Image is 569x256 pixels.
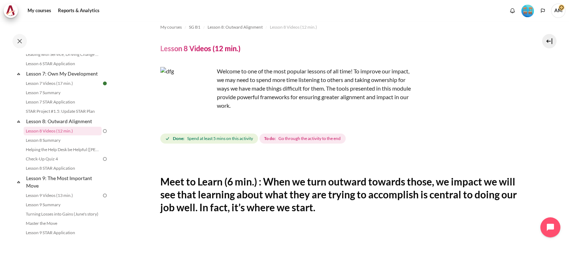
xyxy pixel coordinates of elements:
[24,50,102,59] a: Leading with Service, Driving Change (Pucknalin's Story)
[208,23,263,32] a: Lesson 8: Outward Alignment
[189,23,200,32] a: SG B1
[208,24,263,30] span: Lesson 8: Outward Alignment
[160,67,411,110] p: Welcome to one of the most popular lessons of all time! To improve our impact, we may need to spe...
[160,21,518,33] nav: Navigation bar
[521,4,534,17] div: Level #4
[24,201,102,209] a: Lesson 9 Summary
[24,191,102,200] a: Lesson 9 Videos (13 min.)
[264,135,276,142] strong: To do:
[102,80,108,87] img: Done
[160,132,347,145] div: Completion requirements for Lesson 8 Videos (12 min.)
[24,79,102,88] a: Lesson 7 Videos (17 min.)
[102,156,108,162] img: To do
[521,5,534,17] img: Level #4
[24,219,102,228] a: Master the Move
[278,135,341,142] span: Go through the activity to the end
[24,127,102,135] a: Lesson 8 Videos (12 min.)
[15,70,22,77] span: Collapse
[173,135,184,142] strong: Done:
[160,44,240,53] h4: Lesson 8 Videos (12 min.)
[160,23,182,32] a: My courses
[15,118,22,125] span: Collapse
[24,136,102,145] a: Lesson 8 Summary
[270,24,317,30] span: Lesson 8 Videos (12 min.)
[24,98,102,106] a: Lesson 7 STAR Application
[551,4,565,18] a: User menu
[24,59,102,68] a: Lesson 6 STAR Application
[538,5,548,16] button: Languages
[55,4,102,18] a: Reports & Analytics
[160,175,518,214] h2: Meet to Learn (6 min.) : When we turn outward towards those, we impact we will see that learning ...
[24,88,102,97] a: Lesson 7 Summary
[519,4,537,17] a: Level #4
[24,210,102,218] a: Turning Losses into Gains (June's story)
[24,107,102,116] a: STAR Project #1.5: Update STAR Plan
[160,24,182,30] span: My courses
[102,128,108,134] img: To do
[187,135,253,142] span: Spend at least 5 mins on this activity
[551,4,565,18] span: AM
[270,23,317,32] a: Lesson 8 Videos (12 min.)
[24,228,102,237] a: Lesson 9 STAR Application
[25,4,54,18] a: My courses
[6,5,16,16] img: Architeck
[189,24,200,30] span: SG B1
[24,155,102,163] a: Check-Up Quiz 4
[25,173,102,190] a: Lesson 9: The Most Important Move
[507,5,518,16] div: Show notification window with no new notifications
[102,192,108,199] img: To do
[25,69,102,78] a: Lesson 7: Own My Development
[24,145,102,154] a: Helping the Help Desk be Helpful ([PERSON_NAME]'s Story)
[24,164,102,173] a: Lesson 8 STAR Application
[15,178,22,185] span: Collapse
[4,4,21,18] a: Architeck Architeck
[160,67,214,121] img: dfg
[25,116,102,126] a: Lesson 8: Outward Alignment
